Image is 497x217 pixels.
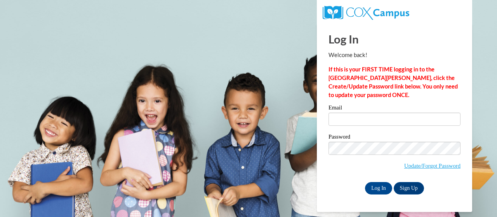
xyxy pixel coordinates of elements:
[323,9,409,16] a: COX Campus
[328,66,458,98] strong: If this is your FIRST TIME logging in to the [GEOGRAPHIC_DATA][PERSON_NAME], click the Create/Upd...
[394,182,424,194] a: Sign Up
[404,163,461,169] a: Update/Forgot Password
[328,105,461,113] label: Email
[365,182,392,194] input: Log In
[323,6,409,20] img: COX Campus
[328,51,461,59] p: Welcome back!
[328,31,461,47] h1: Log In
[328,134,461,142] label: Password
